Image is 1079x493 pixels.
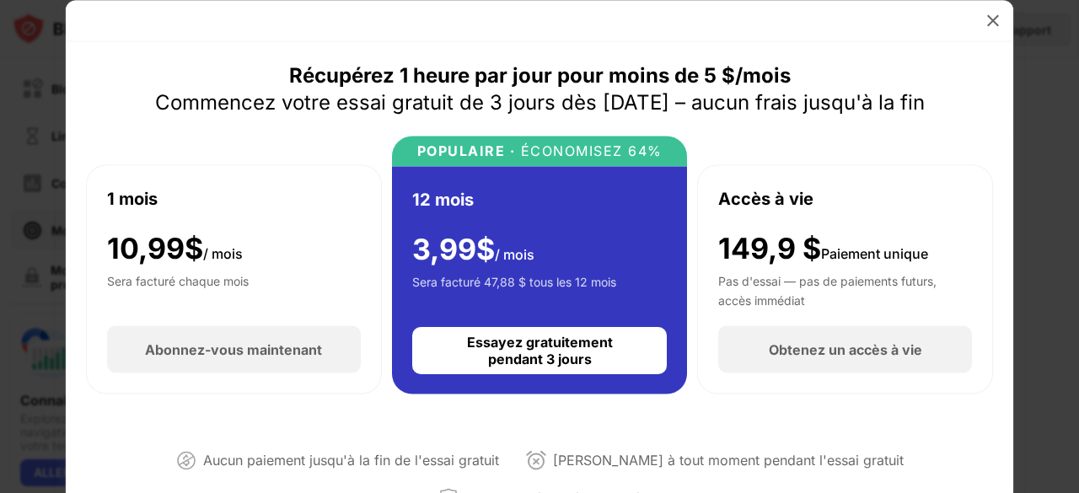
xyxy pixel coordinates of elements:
font: 12 mois [412,189,474,209]
font: 149,9 $ [718,230,821,265]
font: $ [476,231,495,265]
font: Pas d'essai — pas de paiements futurs, accès immédiat [718,274,937,307]
font: 3,99 [412,231,476,265]
font: POPULAIRE · [417,142,516,158]
font: / mois [495,245,534,262]
font: Récupérez 1 heure par jour pour moins de 5 $/mois [289,62,791,87]
font: Essayez gratuitement pendant 3 jours [467,334,613,367]
font: 1 mois [107,188,158,208]
font: Sera facturé 47,88 $ tous les 12 mois [412,275,616,289]
font: / mois [203,244,243,261]
font: Sera facturé chaque mois [107,274,249,288]
font: 10,99 [107,230,185,265]
font: Aucun paiement jusqu'à la fin de l'essai gratuit [203,452,499,469]
img: ne pas payer [176,450,196,470]
font: [PERSON_NAME] à tout moment pendant l'essai gratuit [553,452,904,469]
font: Abonnez-vous maintenant [145,341,322,358]
font: Obtenez un accès à vie [769,341,922,358]
font: Accès à vie [718,188,813,208]
font: ÉCONOMISEZ 64% [521,142,663,158]
font: Paiement unique [821,244,928,261]
font: $ [185,230,203,265]
img: annuler à tout moment [526,450,546,470]
font: Commencez votre essai gratuit de 3 jours dès [DATE] – aucun frais jusqu'à la fin [155,89,925,114]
